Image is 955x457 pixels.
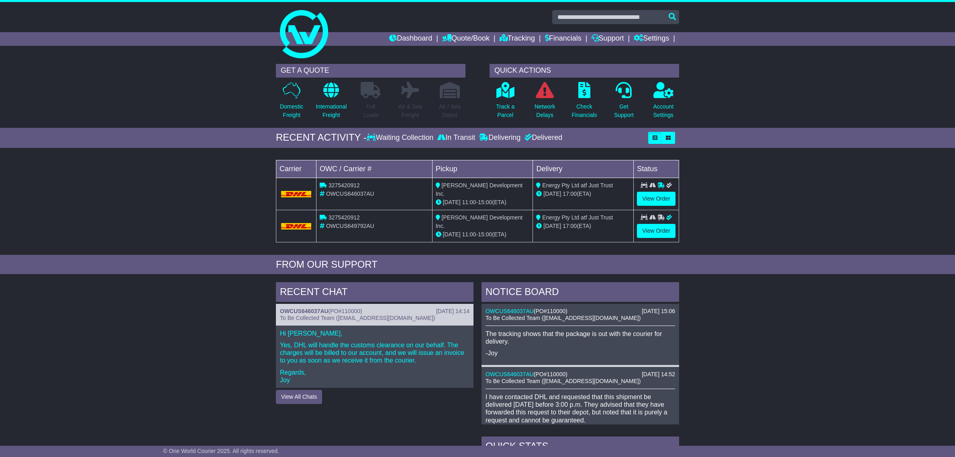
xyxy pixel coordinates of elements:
span: © One World Courier 2025. All rights reserved. [163,448,279,454]
p: -Joy [486,349,675,357]
span: 15:00 [478,231,492,238]
span: 11:00 [462,199,476,205]
a: GetSupport [614,82,634,124]
div: Waiting Collection [367,133,435,142]
span: 3275420912 [329,182,360,189]
td: Carrier [276,160,316,178]
p: Get Support [614,102,634,119]
div: [DATE] 14:52 [642,371,675,378]
span: [DATE] [543,191,561,197]
span: 11:00 [462,231,476,238]
td: Pickup [432,160,533,178]
a: Dashboard [389,32,432,46]
span: 3275420912 [329,214,360,221]
span: 17:00 [563,223,577,229]
a: Support [592,32,624,46]
p: Air & Sea Freight [398,102,422,119]
span: 17:00 [563,191,577,197]
div: Delivering [477,133,522,142]
p: Network Delays [535,102,555,119]
a: Settings [634,32,669,46]
td: Delivery [533,160,634,178]
p: Air / Sea Depot [439,102,461,119]
span: OWCUS646037AU [326,191,374,197]
p: Yes, DHL will handle the customs clearance on our behalf. The charges will be billed to our accou... [280,341,469,365]
div: ( ) [280,308,469,315]
img: DHL.png [281,191,311,197]
a: Tracking [500,32,535,46]
a: OWCUS646037AU [486,371,534,377]
a: Quote/Book [442,32,490,46]
p: Full Loads [361,102,381,119]
span: [PERSON_NAME] Development Inc. [436,214,522,229]
span: To Be Collected Team ([EMAIL_ADDRESS][DOMAIN_NAME]) [486,315,641,321]
div: [DATE] 14:14 [436,308,469,315]
div: In Transit [435,133,477,142]
span: To Be Collected Team ([EMAIL_ADDRESS][DOMAIN_NAME]) [486,378,641,384]
div: QUICK ACTIONS [490,64,679,78]
div: NOTICE BOARD [482,282,679,304]
p: Regards, Joy [280,369,469,384]
p: I have contacted DHL and requested that this shipment be delivered [DATE] before 3:00 p.m. They a... [486,393,675,424]
p: International Freight [316,102,347,119]
a: Track aParcel [496,82,515,124]
span: [DATE] [443,199,461,205]
div: RECENT CHAT [276,282,473,304]
span: OWCUS649792AU [326,223,374,229]
a: DomesticFreight [280,82,304,124]
div: [DATE] 15:06 [642,308,675,315]
div: GET A QUOTE [276,64,465,78]
a: View Order [637,224,675,238]
p: Check Financials [572,102,597,119]
p: Track a Parcel [496,102,514,119]
span: [DATE] [543,223,561,229]
button: View All Chats [276,390,322,404]
a: Financials [545,32,582,46]
a: CheckFinancials [571,82,598,124]
div: ( ) [486,308,675,315]
span: Energy Pty Ltd atf Just Trust [542,214,613,221]
span: [PERSON_NAME] Development Inc. [436,182,522,197]
span: PO#110000 [536,308,566,314]
p: The tracking shows that the package is out with the courier for delivery. [486,330,675,345]
span: 15:00 [478,199,492,205]
td: OWC / Carrier # [316,160,433,178]
a: View Order [637,192,675,206]
a: OWCUS646037AU [486,308,534,314]
div: ( ) [486,371,675,378]
span: [DATE] [443,231,461,238]
td: Status [634,160,679,178]
p: Account Settings [653,102,674,119]
a: NetworkDelays [534,82,555,124]
div: (ETA) [536,222,630,230]
div: - (ETA) [436,230,530,239]
span: Energy Pty Ltd atf Just Trust [542,182,613,189]
div: Delivered [522,133,562,142]
img: DHL.png [281,223,311,230]
span: PO#110000 [536,371,566,377]
a: OWCUS646037AU [280,308,329,314]
a: AccountSettings [653,82,674,124]
div: RECENT ACTIVITY - [276,132,367,143]
div: - (ETA) [436,198,530,207]
span: PO#110000 [330,308,360,314]
div: (ETA) [536,190,630,198]
span: To Be Collected Team ([EMAIL_ADDRESS][DOMAIN_NAME]) [280,315,435,321]
p: Domestic Freight [280,102,303,119]
p: Hi [PERSON_NAME], [280,330,469,337]
a: InternationalFreight [315,82,347,124]
div: FROM OUR SUPPORT [276,259,679,271]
